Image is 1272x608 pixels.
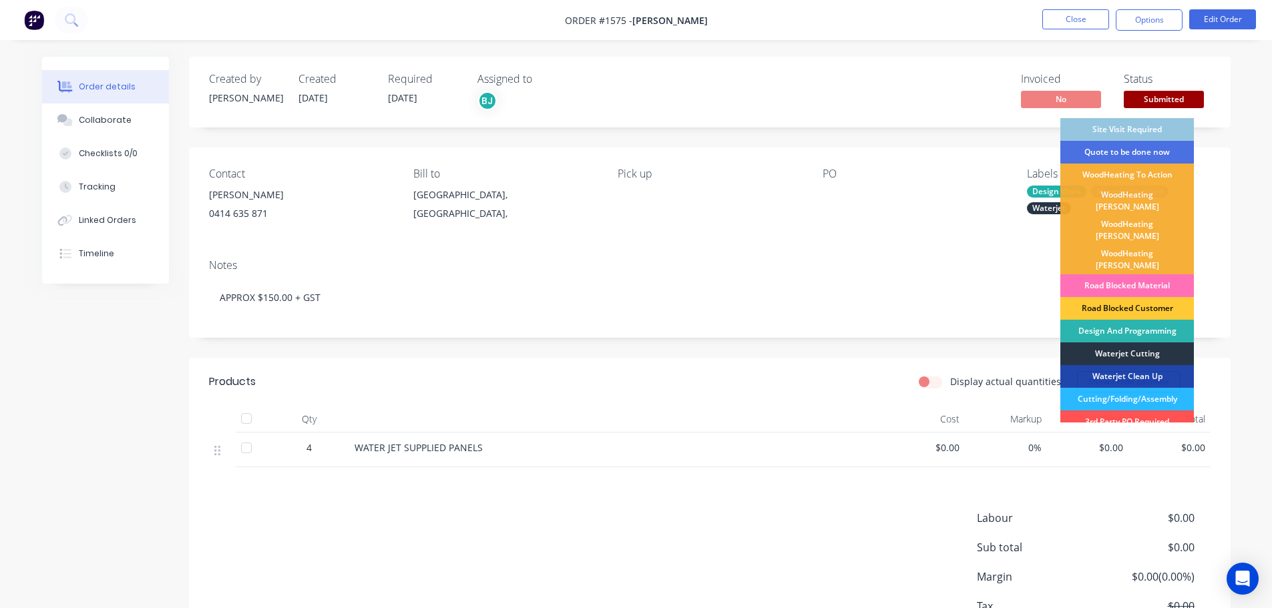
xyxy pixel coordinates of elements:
[209,374,256,390] div: Products
[977,569,1096,585] span: Margin
[306,440,312,454] span: 4
[209,186,392,204] div: [PERSON_NAME]
[1060,216,1194,245] div: WoodHeating [PERSON_NAME]
[1060,320,1194,342] div: Design And Programming
[209,186,392,228] div: [PERSON_NAME]0414 635 871
[209,204,392,223] div: 0414 635 871
[1060,410,1194,433] div: 3rd Party PO Required
[209,277,1211,318] div: APPROX $150.00 + GST
[388,73,461,85] div: Required
[1124,91,1204,107] span: Submitted
[42,237,169,270] button: Timeline
[1227,563,1259,595] div: Open Intercom Messenger
[209,259,1211,272] div: Notes
[298,73,372,85] div: Created
[1124,91,1204,111] button: Submitted
[950,374,1061,388] label: Display actual quantities
[1052,440,1124,454] span: $0.00
[1060,342,1194,365] div: Waterjet Cutting
[883,406,966,432] div: Cost
[977,510,1096,526] span: Labour
[1060,186,1194,216] div: WoodHeating [PERSON_NAME]
[1134,440,1205,454] span: $0.00
[970,440,1042,454] span: 0%
[1116,9,1183,31] button: Options
[209,73,282,85] div: Created by
[1060,365,1194,388] div: Waterjet Clean Up
[79,214,136,226] div: Linked Orders
[1095,569,1194,585] span: $0.00 ( 0.00 %)
[1060,274,1194,297] div: Road Blocked Material
[355,441,483,454] span: WATER JET SUPPLIED PANELS
[823,168,1006,180] div: PO
[965,406,1047,432] div: Markup
[477,73,611,85] div: Assigned to
[565,14,632,27] span: Order #1575 -
[413,168,596,180] div: Bill to
[1124,73,1211,85] div: Status
[1021,91,1101,107] span: No
[1021,73,1108,85] div: Invoiced
[42,70,169,103] button: Order details
[79,81,136,93] div: Order details
[79,114,132,126] div: Collaborate
[1047,406,1129,432] div: Price
[1027,168,1210,180] div: Labels
[79,181,116,193] div: Tracking
[1189,9,1256,29] button: Edit Order
[1027,202,1071,214] div: Waterjet
[1060,297,1194,320] div: Road Blocked Customer
[79,147,138,160] div: Checklists 0/0
[1060,245,1194,274] div: WoodHeating [PERSON_NAME]
[889,440,960,454] span: $0.00
[79,248,114,260] div: Timeline
[1095,539,1194,555] span: $0.00
[42,170,169,204] button: Tracking
[977,539,1096,555] span: Sub total
[1060,388,1194,410] div: Cutting/Folding/Assembly
[298,91,328,104] span: [DATE]
[413,186,596,223] div: [GEOGRAPHIC_DATA], [GEOGRAPHIC_DATA],
[1060,118,1194,141] div: Site Visit Required
[1060,164,1194,186] div: WoodHeating To Action
[269,406,349,432] div: Qty
[1042,9,1109,29] button: Close
[1027,186,1086,198] div: Design Work
[1095,510,1194,526] span: $0.00
[618,168,801,180] div: Pick up
[413,186,596,228] div: [GEOGRAPHIC_DATA], [GEOGRAPHIC_DATA],
[24,10,44,30] img: Factory
[477,91,497,111] button: BJ
[388,91,417,104] span: [DATE]
[209,91,282,105] div: [PERSON_NAME]
[1060,141,1194,164] div: Quote to be done now
[209,168,392,180] div: Contact
[42,103,169,137] button: Collaborate
[632,14,708,27] span: [PERSON_NAME]
[42,204,169,237] button: Linked Orders
[42,137,169,170] button: Checklists 0/0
